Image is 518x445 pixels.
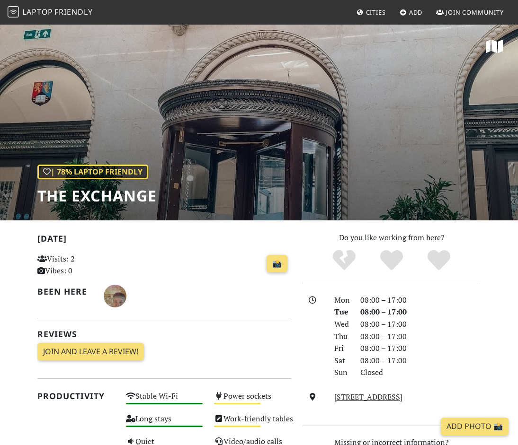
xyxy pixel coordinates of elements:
[366,8,386,17] span: Cities
[22,7,53,17] span: Laptop
[355,366,486,379] div: Closed
[355,318,486,331] div: 08:00 – 17:00
[303,232,481,244] p: Do you like working from here?
[208,412,297,435] div: Are tables and chairs comfortable for work?
[329,366,355,379] div: Sun
[8,4,93,21] a: LaptopFriendly LaptopFriendly
[329,294,355,306] div: Mon
[355,342,486,355] div: 08:00 – 17:00
[329,342,355,355] div: Fri
[267,255,287,273] a: 📸
[104,285,126,307] img: 4382-bryoney.jpg
[37,187,157,205] h1: The Exchange
[37,329,291,339] h2: Reviews
[334,392,402,402] a: [STREET_ADDRESS]
[355,355,486,367] div: 08:00 – 17:00
[355,331,486,343] div: 08:00 – 17:00
[120,412,209,435] div: How long can you comfortably stay and work?
[37,287,92,297] h2: Been here
[37,234,291,247] h2: [DATE]
[329,331,355,343] div: Thu
[396,4,427,21] a: Add
[37,165,148,180] div: In general, do you like working from here?
[329,355,355,367] div: Sat
[37,253,115,277] p: Visits: 2 Vibes: 0
[329,318,355,331] div: Wed
[329,306,355,318] div: Tue
[37,391,115,401] h2: Productivity
[355,294,486,306] div: 08:00 – 17:00
[104,290,126,300] span: Bryoney Cook
[208,389,297,412] div: Is it easy to find power sockets?
[353,4,390,21] a: Cities
[54,7,92,17] span: Friendly
[321,249,368,272] div: No
[355,306,486,318] div: 08:00 – 17:00
[8,6,19,17] img: LaptopFriendly
[441,418,509,436] a: Add Photo 📸
[432,4,508,21] a: Join Community
[415,249,463,272] div: Definitely!
[446,8,504,17] span: Join Community
[409,8,423,17] span: Add
[120,389,209,412] div: Is there Wi-Fi?
[368,249,415,272] div: Yes
[37,343,144,361] a: Join and leave a review!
